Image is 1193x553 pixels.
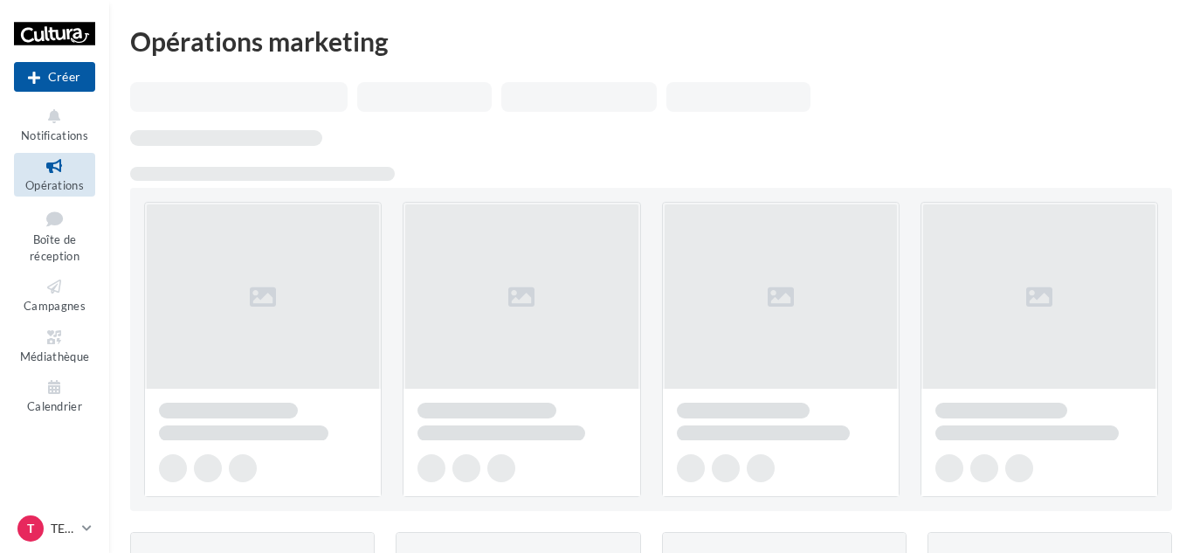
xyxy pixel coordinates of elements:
a: Boîte de réception [14,204,95,267]
a: Opérations [14,153,95,196]
button: Créer [14,62,95,92]
span: Calendrier [27,399,82,413]
span: T [27,520,34,537]
a: Campagnes [14,273,95,316]
span: Opérations [25,178,84,192]
button: Notifications [14,103,95,146]
a: Médiathèque [14,324,95,367]
a: T TERVILLE [14,512,95,545]
span: Médiathèque [20,349,90,363]
p: TERVILLE [51,520,75,537]
a: Calendrier [14,374,95,417]
span: Notifications [21,128,88,142]
div: Nouvelle campagne [14,62,95,92]
span: Boîte de réception [30,232,79,263]
div: Opérations marketing [130,28,1172,54]
span: Campagnes [24,299,86,313]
